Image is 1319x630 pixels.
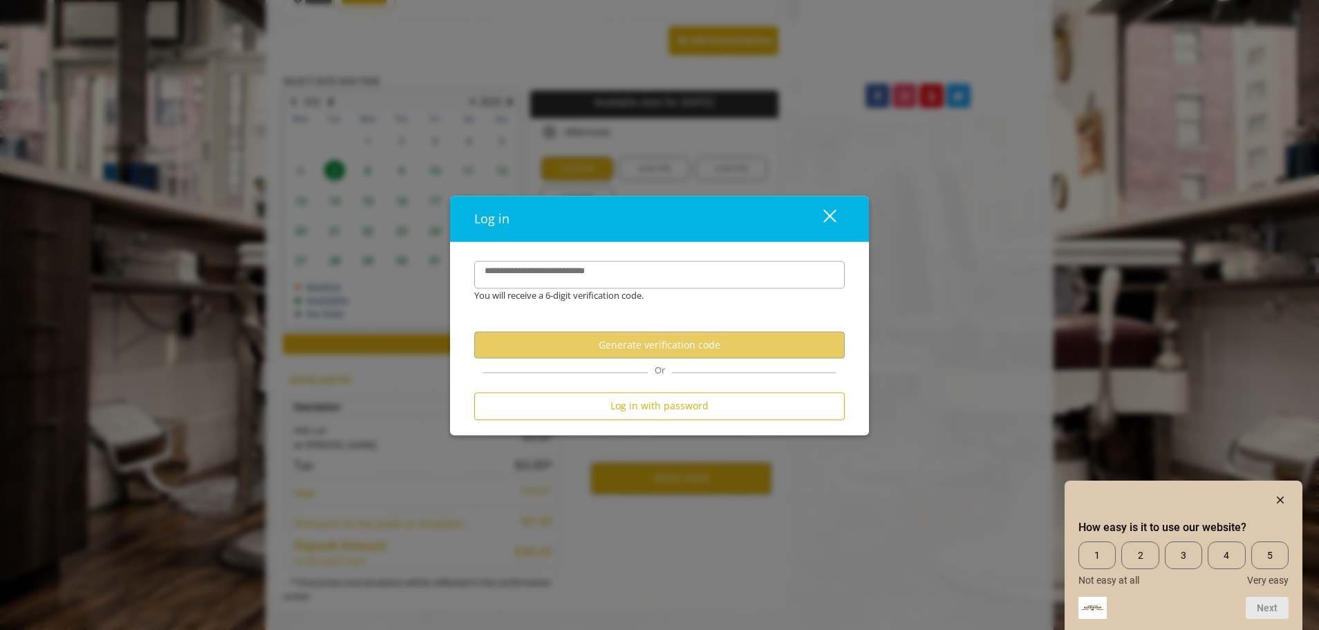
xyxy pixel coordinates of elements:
[1121,541,1159,569] span: 2
[1078,575,1139,586] span: Not easy at all
[1078,492,1289,619] div: How easy is it to use our website? Select an option from 1 to 5, with 1 being Not easy at all and...
[1078,519,1289,536] h2: How easy is it to use our website? Select an option from 1 to 5, with 1 being Not easy at all and...
[474,393,845,420] button: Log in with password
[1165,541,1202,569] span: 3
[474,332,845,359] button: Generate verification code
[648,364,672,377] span: Or
[474,210,509,227] span: Log in
[464,288,834,303] div: You will receive a 6-digit verification code.
[1078,541,1116,569] span: 1
[1246,597,1289,619] button: Next question
[798,205,845,233] button: close dialog
[807,208,835,229] div: close dialog
[1251,541,1289,569] span: 5
[1078,541,1289,586] div: How easy is it to use our website? Select an option from 1 to 5, with 1 being Not easy at all and...
[1208,541,1245,569] span: 4
[1272,492,1289,508] button: Hide survey
[1247,575,1289,586] span: Very easy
